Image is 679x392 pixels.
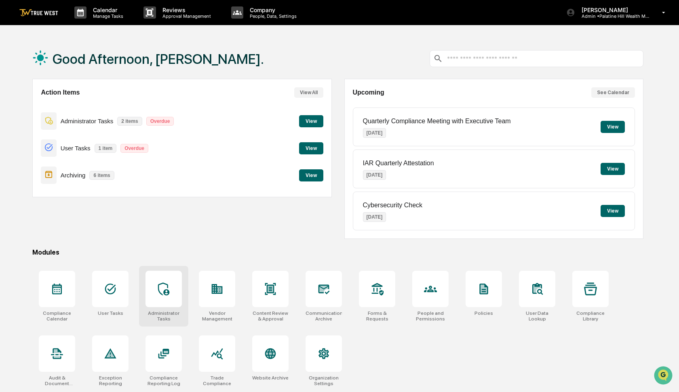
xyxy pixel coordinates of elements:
[86,13,127,19] p: Manage Tasks
[8,62,23,76] img: 1746055101610-c473b297-6a78-478c-a979-82029cc54cd1
[299,117,323,124] a: View
[412,310,449,322] div: People and Permissions
[299,115,323,127] button: View
[306,375,342,386] div: Organization Settings
[299,169,323,181] button: View
[16,117,51,125] span: Data Lookup
[252,375,289,381] div: Website Archive
[55,99,103,113] a: 🗄️Attestations
[89,171,114,180] p: 6 items
[199,310,235,322] div: Vendor Management
[86,6,127,13] p: Calendar
[137,64,147,74] button: Start new chat
[8,103,15,109] div: 🖐️
[39,310,75,322] div: Compliance Calendar
[653,365,675,387] iframe: Open customer support
[16,102,52,110] span: Preclearance
[61,145,91,152] p: User Tasks
[572,310,609,322] div: Compliance Library
[98,310,123,316] div: User Tasks
[146,117,174,126] p: Overdue
[145,375,182,386] div: Compliance Reporting Log
[156,13,215,19] p: Approval Management
[57,137,98,143] a: Powered byPylon
[53,51,264,67] h1: Good Afternoon, [PERSON_NAME].
[591,87,635,98] button: See Calendar
[145,310,182,322] div: Administrator Tasks
[199,375,235,386] div: Trade Compliance
[363,170,386,180] p: [DATE]
[252,310,289,322] div: Content Review & Approval
[39,375,75,386] div: Audit & Document Logs
[80,137,98,143] span: Pylon
[243,6,301,13] p: Company
[299,142,323,154] button: View
[5,99,55,113] a: 🖐️Preclearance
[359,310,395,322] div: Forms & Requests
[299,171,323,179] a: View
[575,13,650,19] p: Admin • Palatine Hill Wealth Management
[474,310,493,316] div: Policies
[27,70,102,76] div: We're available if you need us!
[8,118,15,124] div: 🔎
[363,212,386,222] p: [DATE]
[32,249,643,256] div: Modules
[59,103,65,109] div: 🗄️
[27,62,133,70] div: Start new chat
[299,144,323,152] a: View
[8,17,147,30] p: How can we help?
[601,163,625,175] button: View
[41,89,80,96] h2: Action Items
[5,114,54,129] a: 🔎Data Lookup
[363,128,386,138] p: [DATE]
[120,144,148,153] p: Overdue
[61,172,86,179] p: Archiving
[363,202,423,209] p: Cybersecurity Check
[67,102,100,110] span: Attestations
[601,121,625,133] button: View
[19,9,58,17] img: logo
[306,310,342,322] div: Communications Archive
[601,205,625,217] button: View
[117,117,142,126] p: 2 items
[156,6,215,13] p: Reviews
[61,118,114,124] p: Administrator Tasks
[294,87,323,98] button: View All
[243,13,301,19] p: People, Data, Settings
[95,144,117,153] p: 1 item
[353,89,384,96] h2: Upcoming
[575,6,650,13] p: [PERSON_NAME]
[92,375,129,386] div: Exception Reporting
[519,310,555,322] div: User Data Lookup
[363,160,434,167] p: IAR Quarterly Attestation
[363,118,511,125] p: Quarterly Compliance Meeting with Executive Team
